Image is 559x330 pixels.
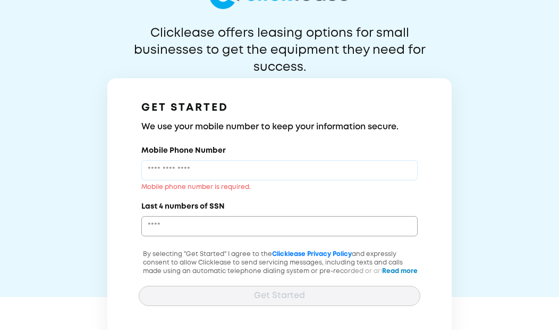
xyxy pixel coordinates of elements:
[141,183,418,192] div: Mobile phone number is required.
[141,145,226,156] label: Mobile Phone Number
[141,201,225,212] label: Last 4 numbers of SSN
[272,251,352,257] a: Clicklease Privacy Policy
[139,250,420,301] p: By selecting "Get Started" I agree to the and expressly consent to allow Clicklease to send servi...
[141,121,418,134] h3: We use your mobile number to keep your information secure.
[108,25,451,59] p: Clicklease offers leasing options for small businesses to get the equipment they need for success.
[141,100,418,117] h1: GET STARTED
[139,286,420,306] button: Get Started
